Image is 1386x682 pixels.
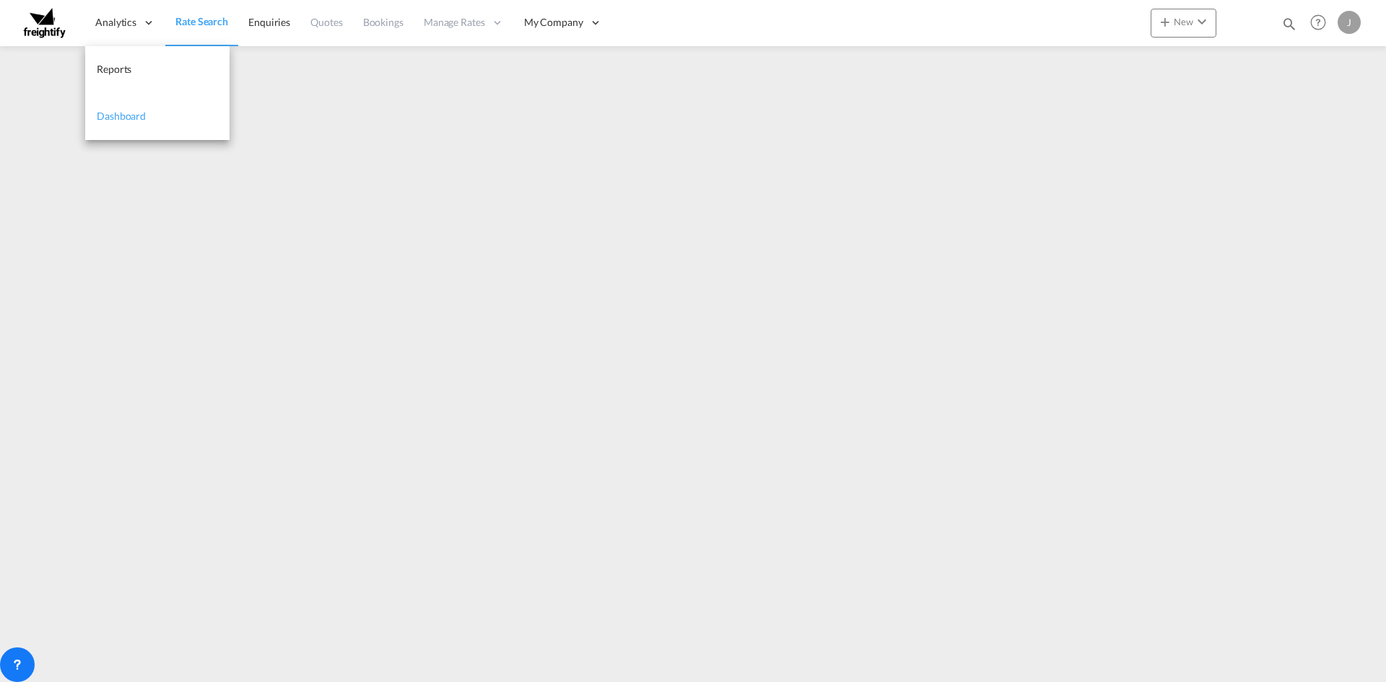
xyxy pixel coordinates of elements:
[97,63,131,75] span: Reports
[363,16,404,28] span: Bookings
[248,16,290,28] span: Enquiries
[524,15,583,30] span: My Company
[1338,11,1361,34] div: J
[1281,16,1297,32] md-icon: icon-magnify
[97,110,146,122] span: Dashboard
[22,6,67,39] img: freightify.png
[1306,10,1330,35] span: Help
[1151,9,1216,38] button: icon-plus 400-fgNewicon-chevron-down
[424,15,485,30] span: Manage Rates
[310,16,342,28] span: Quotes
[95,15,136,30] span: Analytics
[1306,10,1338,36] div: Help
[85,93,230,140] a: Dashboard
[1193,13,1211,30] md-icon: icon-chevron-down
[175,15,228,27] span: Rate Search
[1156,13,1174,30] md-icon: icon-plus 400-fg
[85,46,230,93] a: Reports
[1156,16,1211,27] span: New
[1281,16,1297,38] div: icon-magnify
